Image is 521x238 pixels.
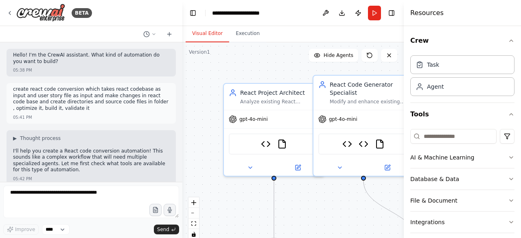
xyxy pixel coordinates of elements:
[16,4,65,22] img: Logo
[410,190,514,211] button: File & Document
[410,147,514,168] button: AI & Machine Learning
[13,67,32,73] div: 05:38 PM
[240,89,319,97] div: React Project Architect
[212,9,260,17] nav: breadcrumb
[157,226,169,233] span: Send
[330,81,409,97] div: React Code Generator Specialist
[277,139,287,149] img: FileReadTool
[13,135,17,142] span: ▶
[410,8,444,18] h4: Resources
[330,98,409,105] div: Modify and enhance existing React codebase based on user story requirements. Generate new compone...
[15,226,35,233] span: Improve
[410,103,514,126] button: Tools
[275,163,321,172] button: Open in side panel
[229,25,266,42] button: Execution
[359,139,368,149] img: React Project Template Generator
[239,116,268,122] span: gpt-4o-mini
[410,175,459,183] div: Database & Data
[72,8,92,18] div: BETA
[164,204,176,216] button: Click to speak your automation idea
[13,52,169,65] p: Hello! I'm the CrewAI assistant. What kind of automation do you want to build?
[410,218,444,226] div: Integrations
[163,29,176,39] button: Start a new chat
[427,83,444,91] div: Agent
[149,204,162,216] button: Upload files
[329,116,357,122] span: gpt-4o-mini
[186,25,229,42] button: Visual Editor
[20,135,61,142] span: Thought process
[342,139,352,149] img: React Code Generator
[13,176,32,182] div: 05:42 PM
[309,49,358,62] button: Hide Agents
[188,208,199,218] button: zoom out
[188,218,199,229] button: fit view
[261,139,271,149] img: React Code Analyzer
[13,148,169,173] p: I'll help you create a React code conversion automation! This sounds like a complex workflow that...
[154,225,179,234] button: Send
[13,114,32,120] div: 05:41 PM
[410,52,514,103] div: Crew
[410,153,474,162] div: AI & Machine Learning
[3,224,39,235] button: Improve
[386,7,397,19] button: Hide right sidebar
[140,29,160,39] button: Switch to previous chat
[240,98,319,105] div: Analyze existing React codebase structure and user story requirements. Understand the current arc...
[410,197,458,205] div: File & Document
[410,212,514,233] button: Integrations
[223,83,325,177] div: React Project ArchitectAnalyze existing React codebase structure and user story requirements. Und...
[187,7,199,19] button: Hide left sidebar
[313,75,414,177] div: React Code Generator SpecialistModify and enhance existing React codebase based on user story req...
[13,135,61,142] button: ▶Thought process
[375,139,385,149] img: FileReadTool
[188,197,199,208] button: zoom in
[410,168,514,190] button: Database & Data
[410,29,514,52] button: Crew
[189,49,210,55] div: Version 1
[324,52,353,59] span: Hide Agents
[13,86,169,111] p: create react code conversion which takes react codebase as input and user story file as input and...
[427,61,439,69] div: Task
[364,163,410,172] button: Open in side panel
